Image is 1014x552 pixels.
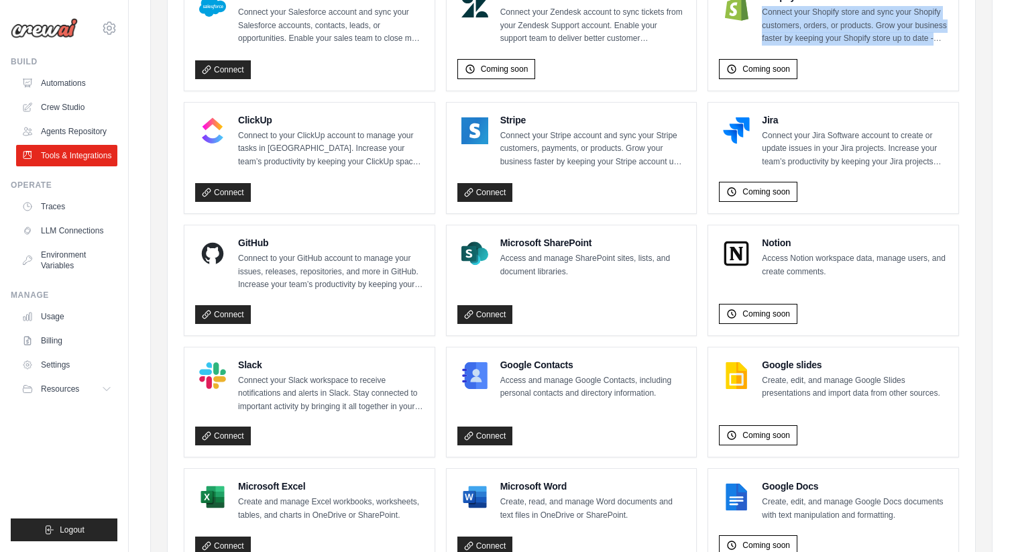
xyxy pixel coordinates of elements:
[16,378,117,400] button: Resources
[742,309,790,319] span: Coming soon
[16,121,117,142] a: Agents Repository
[457,427,513,445] a: Connect
[723,117,750,144] img: Jira Logo
[500,113,686,127] h4: Stripe
[238,6,424,46] p: Connect your Salesforce account and sync your Salesforce accounts, contacts, leads, or opportunit...
[500,129,686,169] p: Connect your Stripe account and sync your Stripe customers, payments, or products. Grow your busi...
[500,374,686,400] p: Access and manage Google Contacts, including personal contacts and directory information.
[11,56,117,67] div: Build
[500,496,686,522] p: Create, read, and manage Word documents and text files in OneDrive or SharePoint.
[238,480,424,493] h4: Microsoft Excel
[11,180,117,190] div: Operate
[238,252,424,292] p: Connect to your GitHub account to manage your issues, releases, repositories, and more in GitHub....
[199,240,226,267] img: GitHub Logo
[762,129,948,169] p: Connect your Jira Software account to create or update issues in your Jira projects. Increase you...
[762,252,948,278] p: Access Notion workspace data, manage users, and create comments.
[723,484,750,510] img: Google Docs Logo
[742,186,790,197] span: Coming soon
[742,430,790,441] span: Coming soon
[11,518,117,541] button: Logout
[461,117,488,144] img: Stripe Logo
[41,384,79,394] span: Resources
[195,60,251,79] a: Connect
[461,362,488,389] img: Google Contacts Logo
[16,306,117,327] a: Usage
[742,64,790,74] span: Coming soon
[762,113,948,127] h4: Jira
[238,374,424,414] p: Connect your Slack workspace to receive notifications and alerts in Slack. Stay connected to impo...
[742,540,790,551] span: Coming soon
[16,97,117,118] a: Crew Studio
[461,484,488,510] img: Microsoft Word Logo
[195,427,251,445] a: Connect
[16,196,117,217] a: Traces
[238,496,424,522] p: Create and manage Excel workbooks, worksheets, tables, and charts in OneDrive or SharePoint.
[11,18,78,38] img: Logo
[11,290,117,300] div: Manage
[762,496,948,522] p: Create, edit, and manage Google Docs documents with text manipulation and formatting.
[723,240,750,267] img: Notion Logo
[199,117,226,144] img: ClickUp Logo
[762,358,948,372] h4: Google slides
[199,362,226,389] img: Slack Logo
[762,374,948,400] p: Create, edit, and manage Google Slides presentations and import data from other sources.
[16,145,117,166] a: Tools & Integrations
[16,354,117,376] a: Settings
[195,183,251,202] a: Connect
[16,330,117,351] a: Billing
[481,64,528,74] span: Coming soon
[500,480,686,493] h4: Microsoft Word
[457,183,513,202] a: Connect
[16,72,117,94] a: Automations
[238,129,424,169] p: Connect to your ClickUp account to manage your tasks in [GEOGRAPHIC_DATA]. Increase your team’s p...
[461,240,488,267] img: Microsoft SharePoint Logo
[457,305,513,324] a: Connect
[500,236,686,250] h4: Microsoft SharePoint
[199,484,226,510] img: Microsoft Excel Logo
[238,358,424,372] h4: Slack
[16,220,117,241] a: LLM Connections
[500,358,686,372] h4: Google Contacts
[60,525,84,535] span: Logout
[500,6,686,46] p: Connect your Zendesk account to sync tickets from your Zendesk Support account. Enable your suppo...
[762,236,948,250] h4: Notion
[500,252,686,278] p: Access and manage SharePoint sites, lists, and document libraries.
[723,362,750,389] img: Google slides Logo
[195,305,251,324] a: Connect
[762,6,948,46] p: Connect your Shopify store and sync your Shopify customers, orders, or products. Grow your busine...
[238,236,424,250] h4: GitHub
[762,480,948,493] h4: Google Docs
[238,113,424,127] h4: ClickUp
[16,244,117,276] a: Environment Variables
